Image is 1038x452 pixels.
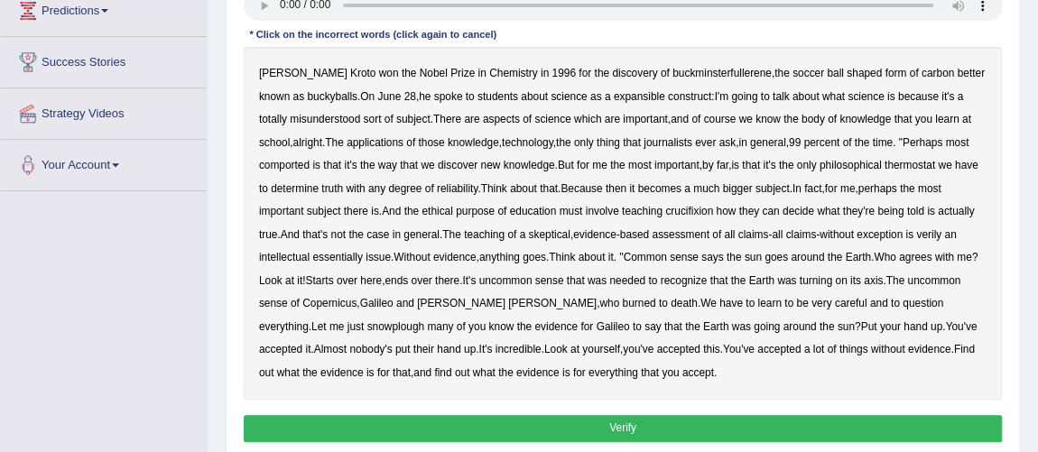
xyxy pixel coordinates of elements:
b: and [671,113,689,125]
b: at [285,274,294,287]
b: important [259,205,304,217]
b: comported [259,159,310,171]
b: ethical [422,205,452,217]
b: me [957,251,972,263]
b: And [382,205,401,217]
b: actually [938,205,974,217]
b: But [558,159,574,171]
b: expansible [614,90,665,103]
b: perhaps [858,182,897,195]
b: here [360,274,382,287]
b: [PERSON_NAME] [508,297,597,309]
b: of [385,113,394,125]
b: just [348,320,365,333]
b: recognize [661,274,708,287]
b: how [716,205,736,217]
b: the [360,159,375,171]
b: needed [609,274,645,287]
b: most [628,159,652,171]
b: alright [293,136,322,149]
div: , . , : . , , . , , , , . " . , , . . . , , . . . , - - - . , . . " . ? ! , . . , , . . ? . . . .... [244,47,1003,400]
b: uncommon [907,274,960,287]
b: ever [695,136,716,149]
b: exception [857,228,903,241]
b: school [259,136,290,149]
b: Let [311,320,327,333]
b: Nobel [420,67,448,79]
b: is [312,159,320,171]
b: say [644,320,662,333]
b: careful [835,297,867,309]
b: that [567,274,585,287]
b: the [594,67,609,79]
b: to [259,182,268,195]
a: Your Account [1,140,207,185]
b: Galileo [360,297,394,309]
b: sense [535,274,564,287]
b: me [840,182,856,195]
b: with [935,251,954,263]
b: reliability [437,182,477,195]
b: issue [366,251,391,263]
b: that [709,274,728,287]
b: subject [307,205,341,217]
b: The [442,228,461,241]
b: is [927,205,935,217]
b: the [783,113,799,125]
b: the [685,320,700,333]
b: have [955,159,978,171]
a: Success Stories [1,37,207,82]
b: based [620,228,649,241]
b: Chemistry [489,67,538,79]
b: to [746,297,755,309]
b: There [433,113,461,125]
b: the [727,251,742,263]
b: not [331,228,347,241]
b: learn [935,113,959,125]
b: question [903,297,943,309]
b: And [281,228,300,241]
b: Think [481,182,507,195]
b: evidence [534,320,578,333]
b: thermostat [885,159,935,171]
b: skeptical [528,228,570,241]
b: involve [586,205,619,217]
b: of [457,320,466,333]
b: we [738,113,752,125]
b: can [762,205,779,217]
b: in [477,67,486,79]
b: as [590,90,602,103]
b: those [418,136,444,149]
b: of [842,136,851,149]
b: discovery [612,67,657,79]
b: journalists [644,136,692,149]
b: intellectual [259,251,310,263]
b: talk [773,90,790,103]
b: goes [523,251,546,263]
b: sense [670,251,699,263]
b: the [348,228,364,241]
b: over [412,274,432,287]
b: to [633,320,642,333]
b: 28 [404,90,416,103]
b: of [661,67,670,79]
b: [PERSON_NAME] [259,67,348,79]
b: science [534,113,570,125]
b: that [742,159,760,171]
b: a [520,228,526,241]
b: fact [804,182,821,195]
b: told [907,205,924,217]
b: claims [738,228,769,241]
b: misunderstood [290,113,360,125]
b: essentially [312,251,363,263]
b: to [891,297,900,309]
b: Without [394,251,430,263]
b: degree [388,182,422,195]
b: without [820,228,854,241]
b: any [368,182,385,195]
b: is [371,205,379,217]
b: are [464,113,479,125]
b: science [848,90,884,103]
b: at [962,113,971,125]
b: turning [800,274,832,287]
